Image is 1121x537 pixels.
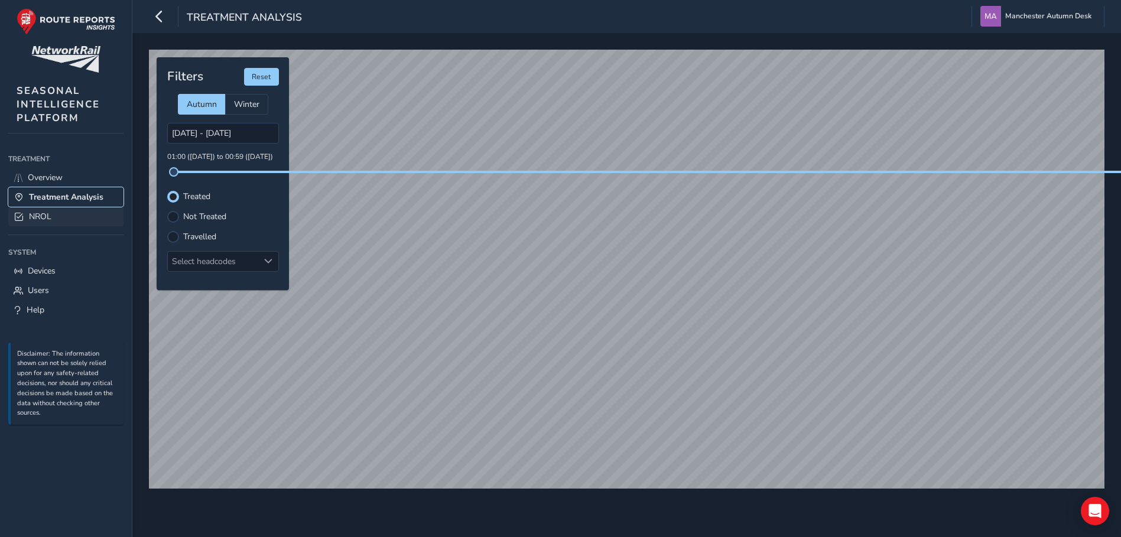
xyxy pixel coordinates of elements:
span: SEASONAL INTELLIGENCE PLATFORM [17,84,100,125]
a: NROL [8,207,124,226]
span: Autumn [187,99,217,110]
button: Manchester Autumn Desk [980,6,1096,27]
div: Select headcodes [168,252,259,271]
span: Treatment Analysis [29,191,103,203]
h4: Filters [167,69,203,84]
div: System [8,243,124,261]
a: Help [8,300,124,320]
canvas: Map [149,50,1104,497]
div: Open Intercom Messenger [1081,497,1109,525]
a: Users [8,281,124,300]
p: 01:00 ([DATE]) to 00:59 ([DATE]) [167,152,279,162]
a: Treatment Analysis [8,187,124,207]
p: Disclaimer: The information shown can not be solely relied upon for any safety-related decisions,... [17,349,118,419]
a: Devices [8,261,124,281]
span: Treatment Analysis [187,10,302,27]
span: Overview [28,172,63,183]
span: NROL [29,211,51,222]
span: Users [28,285,49,296]
div: Winter [225,94,268,115]
span: Manchester Autumn Desk [1005,6,1091,27]
div: Treatment [8,150,124,168]
img: customer logo [31,46,100,73]
div: Autumn [178,94,225,115]
label: Not Treated [183,213,226,221]
span: Devices [28,265,56,276]
span: Help [27,304,44,315]
label: Travelled [183,233,216,241]
img: rr logo [17,8,115,35]
span: Winter [234,99,259,110]
label: Treated [183,193,210,201]
a: Overview [8,168,124,187]
button: Reset [244,68,279,86]
img: diamond-layout [980,6,1001,27]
